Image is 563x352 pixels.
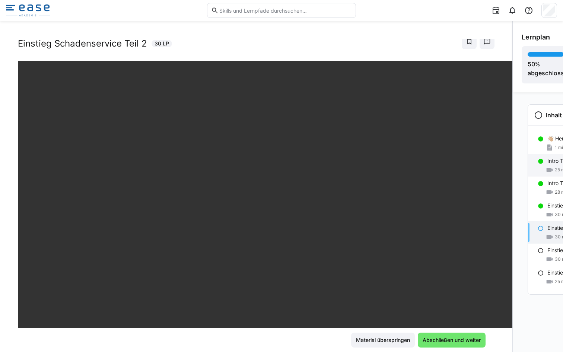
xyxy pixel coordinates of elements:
[155,40,169,47] span: 30 LP
[351,333,415,348] button: Material überspringen
[546,111,562,119] h3: Inhalt
[418,333,486,348] button: Abschließen und weiter
[522,33,550,41] span: Lernplan
[422,336,482,344] span: Abschließen und weiter
[528,60,535,68] span: 50
[355,336,411,344] span: Material überspringen
[18,38,147,49] h2: Einstieg Schadenservice Teil 2
[219,7,352,14] input: Skills und Lernpfade durchsuchen…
